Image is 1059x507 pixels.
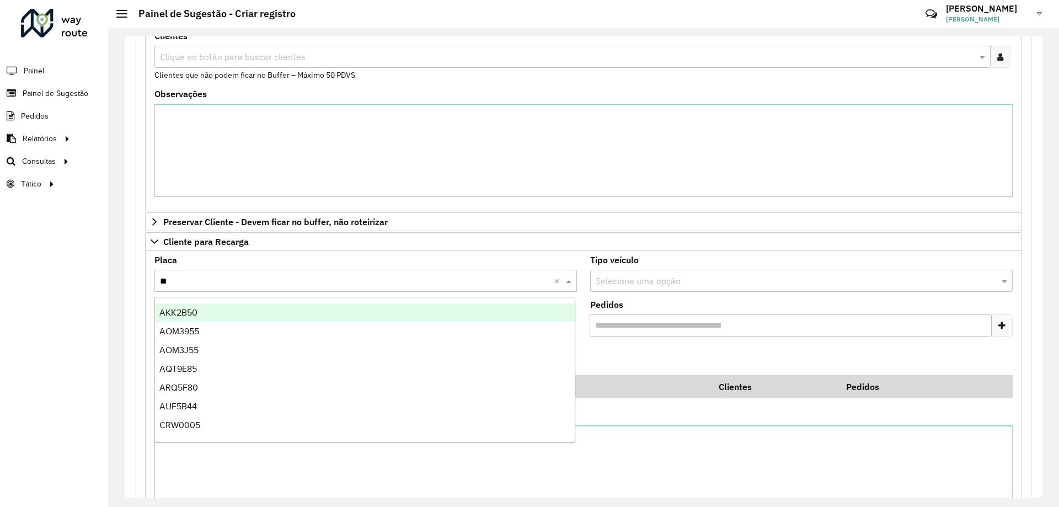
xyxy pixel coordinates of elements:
span: Clear all [554,274,563,287]
a: Contato Rápido [919,2,943,26]
span: [PERSON_NAME] [946,14,1029,24]
a: Cliente para Recarga [145,232,1022,251]
label: Tipo veículo [590,253,639,266]
label: Pedidos [590,298,623,311]
span: AQT9E85 [159,364,197,373]
h3: [PERSON_NAME] [946,3,1029,14]
th: Clientes [711,375,838,398]
span: Relatórios [23,133,57,145]
label: Placa [154,253,177,266]
span: Preservar Cliente - Devem ficar no buffer, não roteirizar [163,217,388,226]
span: Tático [21,178,41,190]
span: AOM3955 [159,327,199,336]
span: AOM3J55 [159,345,199,355]
span: Cliente para Recarga [163,237,249,246]
span: CRW0005 [159,420,200,430]
span: Pedidos [21,110,49,122]
ng-dropdown-panel: Options list [154,297,575,442]
span: ARQ5F80 [159,383,198,392]
span: Painel de Sugestão [23,88,88,99]
small: Clientes que não podem ficar no Buffer – Máximo 50 PDVS [154,70,355,80]
span: Painel [24,65,44,77]
span: AKK2B50 [159,308,197,317]
div: Priorizar Cliente - Não podem ficar no buffer [145,27,1022,211]
a: Preservar Cliente - Devem ficar no buffer, não roteirizar [145,212,1022,231]
span: AUF5B44 [159,402,197,411]
label: Observações [154,87,207,100]
th: Pedidos [838,375,966,398]
span: Consultas [22,156,56,167]
h2: Painel de Sugestão - Criar registro [127,8,296,20]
